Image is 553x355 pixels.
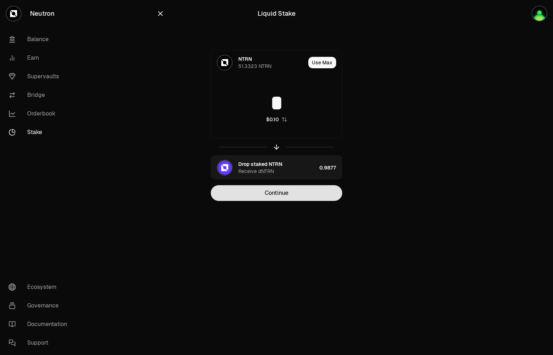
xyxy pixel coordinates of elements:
a: Bridge [3,86,77,104]
button: Continue [211,185,342,201]
div: Drop staked NTRN [238,161,282,168]
img: dNTRN Logo [218,161,232,175]
div: 0.9877 [319,156,342,180]
div: $0.10 [266,116,279,123]
div: Liquid Stake [258,9,295,19]
a: Orderbook [3,104,77,123]
a: Supervaults [3,67,77,86]
a: Support [3,334,77,352]
a: Ecosystem [3,278,77,296]
a: Governance [3,296,77,315]
a: Balance [3,30,77,49]
a: Earn [3,49,77,67]
button: Use Max [308,57,336,68]
div: Receive dNTRN [238,168,274,175]
img: Training Demos [532,6,547,21]
button: $0.10 [266,116,287,123]
div: 51.3323 NTRN [238,63,271,70]
button: dNTRN LogoDrop staked NTRNReceive dNTRN0.9877 [211,156,342,180]
div: NTRN [238,55,252,63]
a: Documentation [3,315,77,334]
img: NTRN Logo [218,55,232,70]
a: Stake [3,123,77,142]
